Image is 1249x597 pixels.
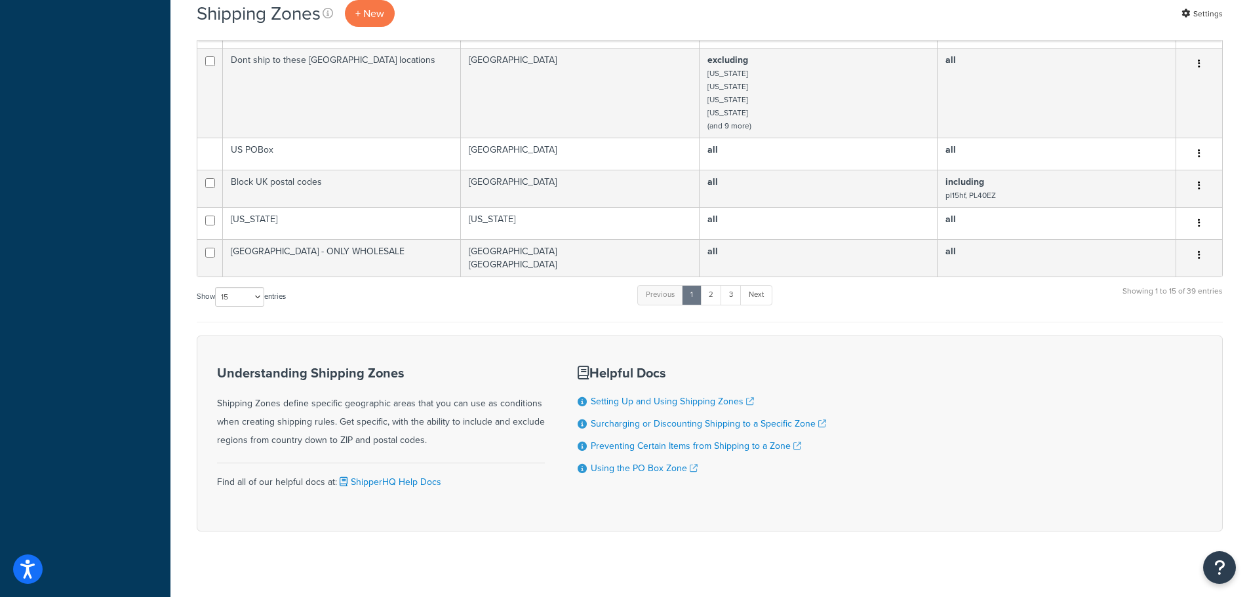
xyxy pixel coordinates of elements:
[223,170,461,207] td: Block UK postal codes
[217,366,545,450] div: Shipping Zones define specific geographic areas that you can use as conditions when creating ship...
[637,285,683,305] a: Previous
[223,239,461,277] td: [GEOGRAPHIC_DATA] - ONLY WHOLESALE
[707,67,748,79] small: [US_STATE]
[223,207,461,239] td: [US_STATE]
[945,189,996,201] small: pl15hf, PL40EZ
[945,143,956,157] b: all
[461,207,700,239] td: [US_STATE]
[1181,5,1223,23] a: Settings
[197,1,321,26] h1: Shipping Zones
[461,138,700,170] td: [GEOGRAPHIC_DATA]
[591,461,698,475] a: Using the PO Box Zone
[215,287,264,307] select: Showentries
[945,175,984,189] b: including
[740,285,772,305] a: Next
[223,138,461,170] td: US POBox
[707,94,748,106] small: [US_STATE]
[461,239,700,277] td: [GEOGRAPHIC_DATA] [GEOGRAPHIC_DATA]
[197,287,286,307] label: Show entries
[945,244,956,258] b: all
[707,53,748,67] b: excluding
[578,366,826,380] h3: Helpful Docs
[707,175,718,189] b: all
[707,120,751,132] small: (and 9 more)
[707,107,748,119] small: [US_STATE]
[217,366,545,380] h3: Understanding Shipping Zones
[591,395,754,408] a: Setting Up and Using Shipping Zones
[461,170,700,207] td: [GEOGRAPHIC_DATA]
[1122,284,1223,312] div: Showing 1 to 15 of 39 entries
[707,244,718,258] b: all
[682,285,702,305] a: 1
[591,417,826,431] a: Surcharging or Discounting Shipping to a Specific Zone
[707,143,718,157] b: all
[707,81,748,92] small: [US_STATE]
[945,212,956,226] b: all
[337,475,441,489] a: ShipperHQ Help Docs
[461,48,700,138] td: [GEOGRAPHIC_DATA]
[217,463,545,491] div: Find all of our helpful docs at:
[721,285,742,305] a: 3
[945,53,956,67] b: all
[223,48,461,138] td: Dont ship to these [GEOGRAPHIC_DATA] locations
[700,285,722,305] a: 2
[591,439,801,453] a: Preventing Certain Items from Shipping to a Zone
[1203,551,1236,584] button: Open Resource Center
[707,212,718,226] b: all
[355,6,384,21] span: + New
